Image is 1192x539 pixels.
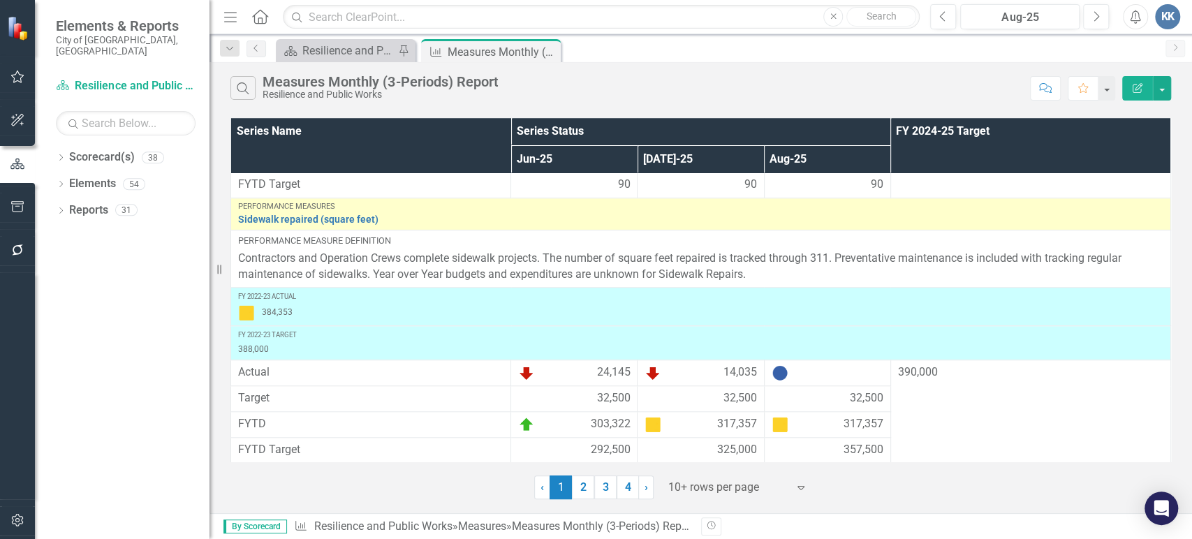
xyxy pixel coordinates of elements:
button: Aug-25 [960,4,1080,29]
a: Scorecard(s) [69,149,135,165]
small: City of [GEOGRAPHIC_DATA], [GEOGRAPHIC_DATA] [56,34,196,57]
span: 32,500 [723,390,757,406]
img: Below Plan [645,364,661,381]
img: ClearPoint Strategy [7,16,31,40]
td: Double-Click to Edit [231,230,1171,287]
span: 24,145 [596,364,630,381]
div: 38 [142,152,164,163]
span: 388,000 [238,344,269,354]
td: Double-Click to Edit [890,360,1170,464]
img: On Target [518,416,535,433]
button: KK [1155,4,1180,29]
span: Actual [238,364,503,381]
span: › [645,480,648,494]
span: Elements & Reports [56,17,196,34]
div: » » [294,519,690,535]
span: 384,353 [262,308,293,318]
span: FYTD Target [238,177,503,193]
input: Search ClearPoint... [283,5,920,29]
span: 317,357 [717,416,757,433]
input: Search Below... [56,111,196,135]
a: Resilience and Public Works [56,78,196,94]
span: 1 [550,475,572,499]
td: Double-Click to Edit [231,386,511,412]
div: 31 [115,205,138,216]
div: Resilience and Public Works [263,89,498,100]
a: Elements [69,176,116,192]
span: Search [867,10,897,22]
img: Caution [772,416,788,433]
div: Performance Measure Definition [238,235,1163,247]
span: 32,500 [850,390,883,406]
img: No Information [772,364,788,381]
a: Sidewalk repaired (square feet) [238,214,1163,225]
td: Double-Click to Edit Right Click for Context Menu [231,198,1171,230]
button: Search [846,7,916,27]
a: Reports [69,202,108,219]
span: Target [238,390,503,406]
div: Measures Monthly (3-Periods) Report [263,74,498,89]
td: Double-Click to Edit [764,386,890,412]
span: 357,500 [844,442,883,458]
td: Double-Click to Edit [231,360,511,386]
p: Contractors and Operation Crews complete sidewalk projects. The number of square feet repaired is... [238,251,1163,283]
div: Resilience and Public Works [302,42,395,59]
a: 2 [572,475,594,499]
span: FYTD [238,416,503,432]
span: 14,035 [723,364,757,381]
span: 303,322 [590,416,630,433]
div: FY 2022-23 Actual [238,292,1163,302]
img: Caution [238,304,255,321]
span: 325,000 [717,442,757,458]
div: Measures Monthly (3-Periods) Report [511,519,694,533]
a: Measures [457,519,506,533]
span: ‹ [540,480,544,494]
span: 90 [744,177,757,193]
div: FY 2022-23 Target [238,330,1163,340]
div: Aug-25 [965,9,1075,26]
td: Double-Click to Edit [638,386,764,412]
div: 54 [123,178,145,190]
span: 292,500 [590,442,630,458]
a: Resilience and Public Works [314,519,452,533]
span: 32,500 [596,390,630,406]
a: 4 [617,475,639,499]
img: Below Plan [518,364,535,381]
td: Double-Click to Edit [511,360,638,386]
span: 317,357 [844,416,883,433]
div: Open Intercom Messenger [1145,492,1178,525]
td: Double-Click to Edit [231,326,1171,360]
img: Caution [645,416,661,433]
span: FYTD Target [238,442,503,458]
td: Double-Click to Edit [764,360,890,386]
td: Double-Click to Edit [511,386,638,412]
div: Performance Measures [238,202,1163,211]
a: 3 [594,475,617,499]
span: 390,000 [898,365,938,378]
span: By Scorecard [223,519,287,533]
span: 90 [871,177,883,193]
div: Measures Monthly (3-Periods) Report [448,43,557,61]
span: 90 [617,177,630,193]
a: Resilience and Public Works [279,42,395,59]
td: Double-Click to Edit [638,360,764,386]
